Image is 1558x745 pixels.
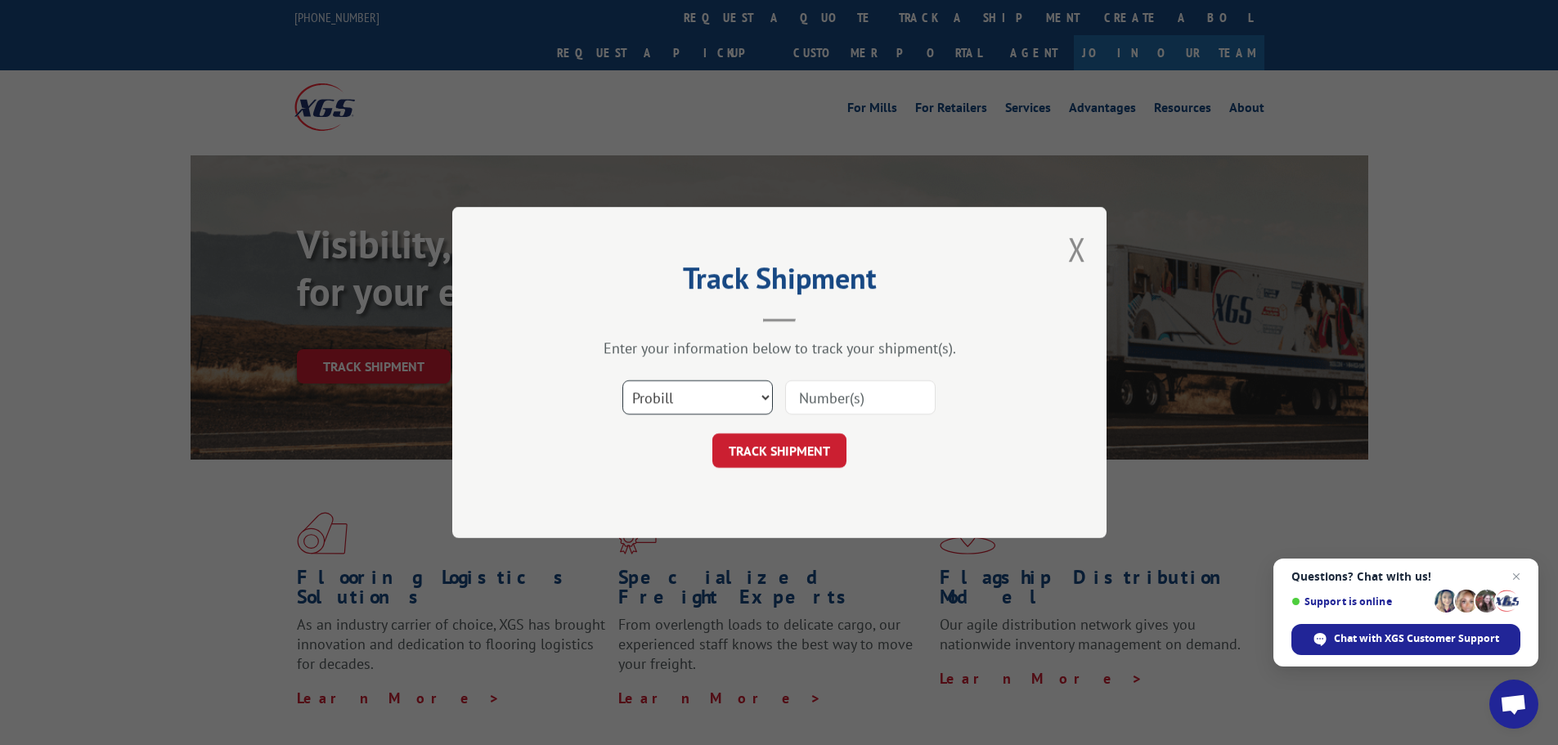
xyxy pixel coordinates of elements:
[712,433,846,468] button: TRACK SHIPMENT
[1291,595,1429,608] span: Support is online
[785,380,936,415] input: Number(s)
[1068,227,1086,271] button: Close modal
[1506,567,1526,586] span: Close chat
[534,339,1025,357] div: Enter your information below to track your shipment(s).
[1489,680,1538,729] div: Open chat
[1291,570,1520,583] span: Questions? Chat with us!
[534,267,1025,298] h2: Track Shipment
[1291,624,1520,655] div: Chat with XGS Customer Support
[1334,631,1499,646] span: Chat with XGS Customer Support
